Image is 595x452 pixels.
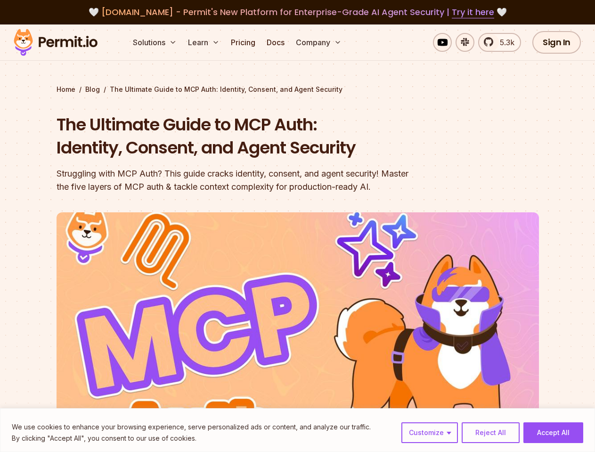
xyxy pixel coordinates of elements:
[57,85,539,94] div: / /
[101,6,494,18] span: [DOMAIN_NAME] - Permit's New Platform for Enterprise-Grade AI Agent Security |
[227,33,259,52] a: Pricing
[12,433,371,444] p: By clicking "Accept All", you consent to our use of cookies.
[184,33,223,52] button: Learn
[494,37,514,48] span: 5.3k
[12,421,371,433] p: We use cookies to enhance your browsing experience, serve personalized ads or content, and analyz...
[129,33,180,52] button: Solutions
[9,26,102,58] img: Permit logo
[478,33,521,52] a: 5.3k
[57,113,418,160] h1: The Ultimate Guide to MCP Auth: Identity, Consent, and Agent Security
[452,6,494,18] a: Try it here
[85,85,100,94] a: Blog
[57,85,75,94] a: Home
[462,422,520,443] button: Reject All
[532,31,581,54] a: Sign In
[523,422,583,443] button: Accept All
[401,422,458,443] button: Customize
[23,6,572,19] div: 🤍 🤍
[263,33,288,52] a: Docs
[292,33,345,52] button: Company
[57,167,418,194] div: Struggling with MCP Auth? This guide cracks identity, consent, and agent security! Master the fiv...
